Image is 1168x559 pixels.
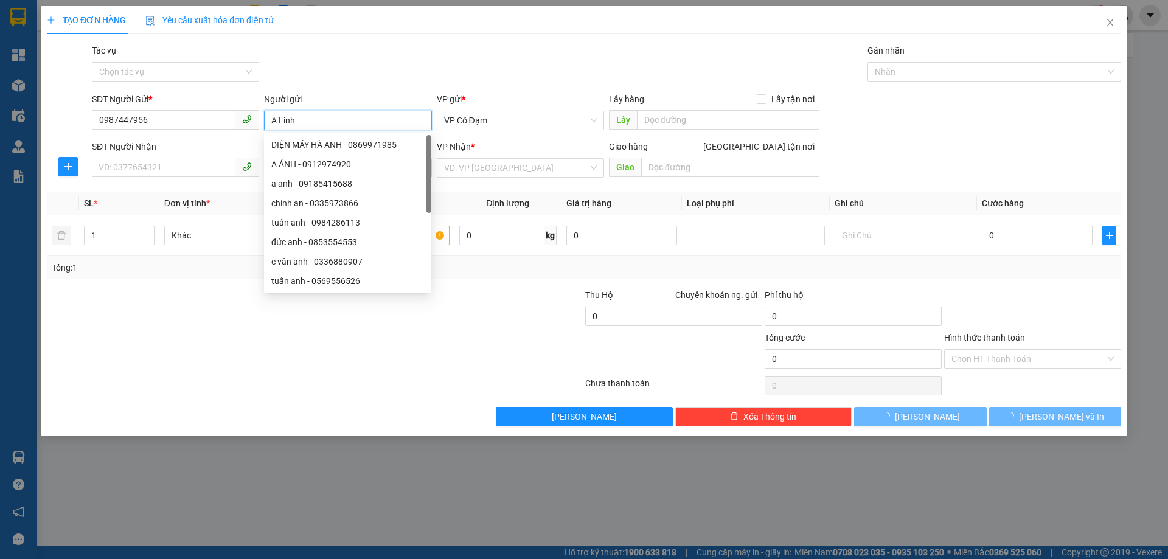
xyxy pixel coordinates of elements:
[271,158,424,171] div: A ÁNH - 0912974920
[641,158,819,177] input: Dọc đường
[145,16,155,26] img: icon
[1006,412,1019,420] span: loading
[264,252,431,271] div: c vân anh - 0336880907
[675,407,852,426] button: deleteXóa Thông tin
[264,213,431,232] div: tuấn anh - 0984286113
[92,46,116,55] label: Tác vụ
[47,16,55,24] span: plus
[944,333,1025,342] label: Hình thức thanh toán
[552,410,617,423] span: [PERSON_NAME]
[566,198,611,208] span: Giá trị hàng
[172,226,294,245] span: Khác
[242,114,252,124] span: phone
[765,333,805,342] span: Tổng cước
[264,174,431,193] div: a anh - 09185415688
[47,15,126,25] span: TẠO ĐƠN HÀNG
[264,271,431,291] div: tuấn anh - 0569556526
[566,226,677,245] input: 0
[271,138,424,151] div: DIỆN MÁY HÀ ANH - 0869971985
[830,192,977,215] th: Ghi chú
[766,92,819,106] span: Lấy tận nơi
[867,46,905,55] label: Gán nhãn
[854,407,986,426] button: [PERSON_NAME]
[271,216,424,229] div: tuấn anh - 0984286113
[585,290,613,300] span: Thu Hộ
[271,196,424,210] div: chính an - 0335973866
[835,226,972,245] input: Ghi Chú
[609,158,641,177] span: Giao
[444,111,597,130] span: VP Cổ Đạm
[730,412,739,422] span: delete
[1103,231,1115,240] span: plus
[881,412,895,420] span: loading
[1019,410,1104,423] span: [PERSON_NAME] và In
[264,92,431,106] div: Người gửi
[271,255,424,268] div: c vân anh - 0336880907
[982,198,1024,208] span: Cước hàng
[164,198,210,208] span: Đơn vị tính
[670,288,762,302] span: Chuyển khoản ng. gửi
[609,94,644,104] span: Lấy hàng
[989,407,1121,426] button: [PERSON_NAME] và In
[271,235,424,249] div: đức anh - 0853554553
[609,110,637,130] span: Lấy
[145,15,274,25] span: Yêu cầu xuất hóa đơn điện tử
[52,226,71,245] button: delete
[264,135,431,155] div: DIỆN MÁY HÀ ANH - 0869971985
[242,162,252,172] span: phone
[486,198,529,208] span: Định lượng
[264,193,431,213] div: chính an - 0335973866
[1093,6,1127,40] button: Close
[264,155,431,174] div: A ÁNH - 0912974920
[698,140,819,153] span: [GEOGRAPHIC_DATA] tận nơi
[437,92,604,106] div: VP gửi
[264,232,431,252] div: đức anh - 0853554553
[584,377,763,398] div: Chưa thanh toán
[743,410,796,423] span: Xóa Thông tin
[544,226,557,245] span: kg
[92,92,259,106] div: SĐT Người Gửi
[765,288,942,307] div: Phí thu hộ
[59,162,77,172] span: plus
[637,110,819,130] input: Dọc đường
[895,410,960,423] span: [PERSON_NAME]
[92,140,259,153] div: SĐT Người Nhận
[1102,226,1116,245] button: plus
[609,142,648,151] span: Giao hàng
[271,177,424,190] div: a anh - 09185415688
[496,407,673,426] button: [PERSON_NAME]
[437,142,471,151] span: VP Nhận
[84,198,94,208] span: SL
[271,274,424,288] div: tuấn anh - 0569556526
[1105,18,1115,27] span: close
[682,192,829,215] th: Loại phụ phí
[58,157,78,176] button: plus
[52,261,451,274] div: Tổng: 1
